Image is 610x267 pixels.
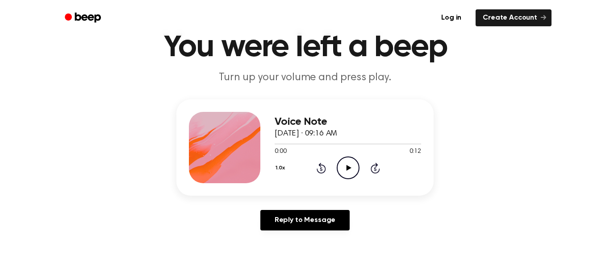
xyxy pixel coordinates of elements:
h1: You were left a beep [76,31,534,63]
a: Create Account [476,9,552,26]
h3: Voice Note [275,116,421,128]
button: 1.0x [275,160,288,176]
a: Log in [432,8,470,28]
a: Reply to Message [260,210,350,230]
span: 0:00 [275,147,286,156]
span: [DATE] · 09:16 AM [275,130,337,138]
a: Beep [58,9,109,27]
span: 0:12 [409,147,421,156]
p: Turn up your volume and press play. [134,70,476,85]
